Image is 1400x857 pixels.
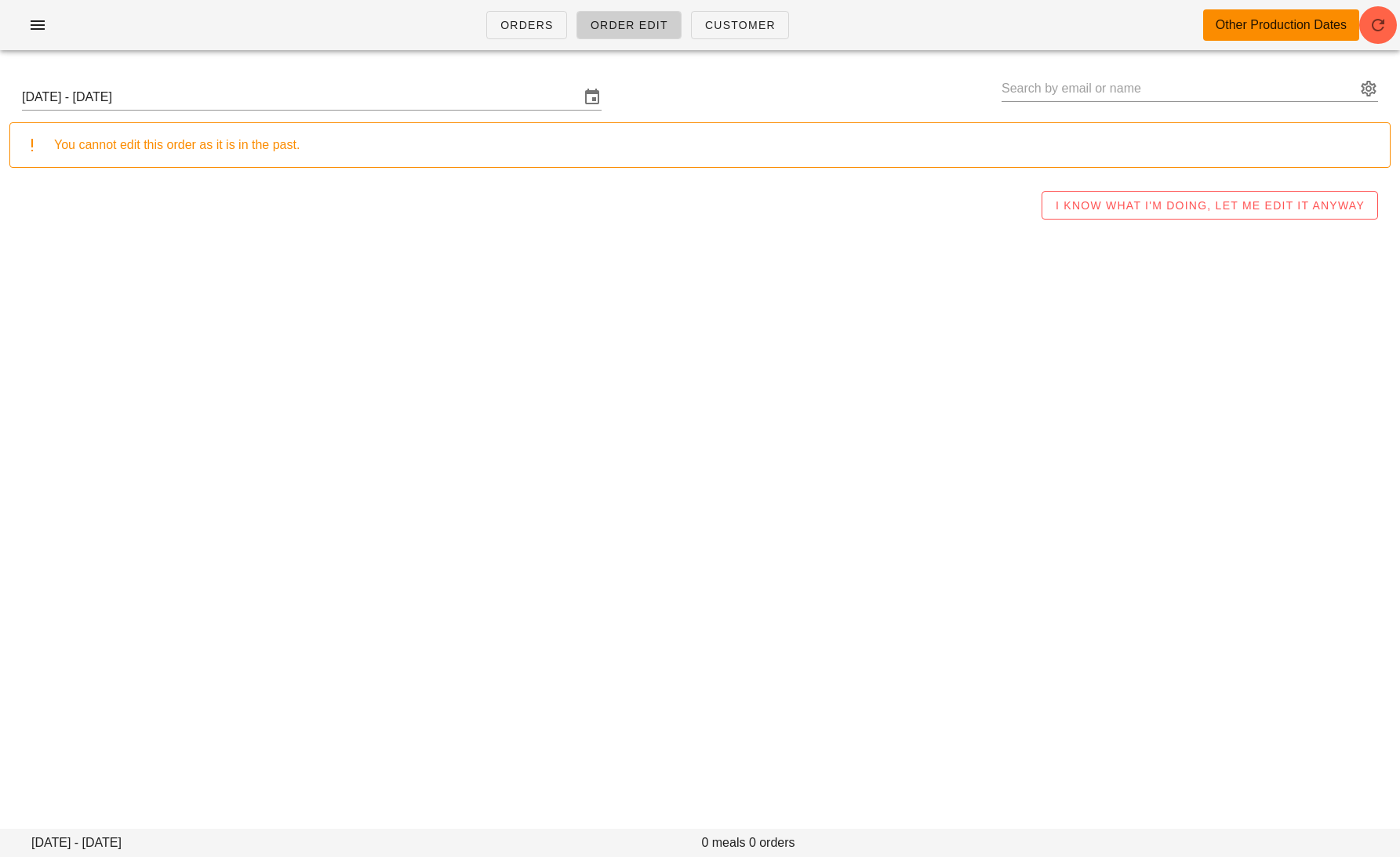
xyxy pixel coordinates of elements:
[691,11,789,39] a: Customer
[54,138,300,151] span: You cannot edit this order as it is in the past.
[1055,199,1365,212] span: I KNOW WHAT I'M DOING, LET ME EDIT IT ANYWAY
[1216,16,1347,34] div: Other Production Dates
[486,11,567,39] a: Orders
[1042,191,1378,220] button: I KNOW WHAT I'M DOING, LET ME EDIT IT ANYWAY
[1359,79,1378,98] button: appended action
[590,19,668,31] span: Order Edit
[576,11,682,39] a: Order Edit
[1002,76,1356,101] input: Search by email or name
[704,19,776,31] span: Customer
[500,19,554,31] span: Orders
